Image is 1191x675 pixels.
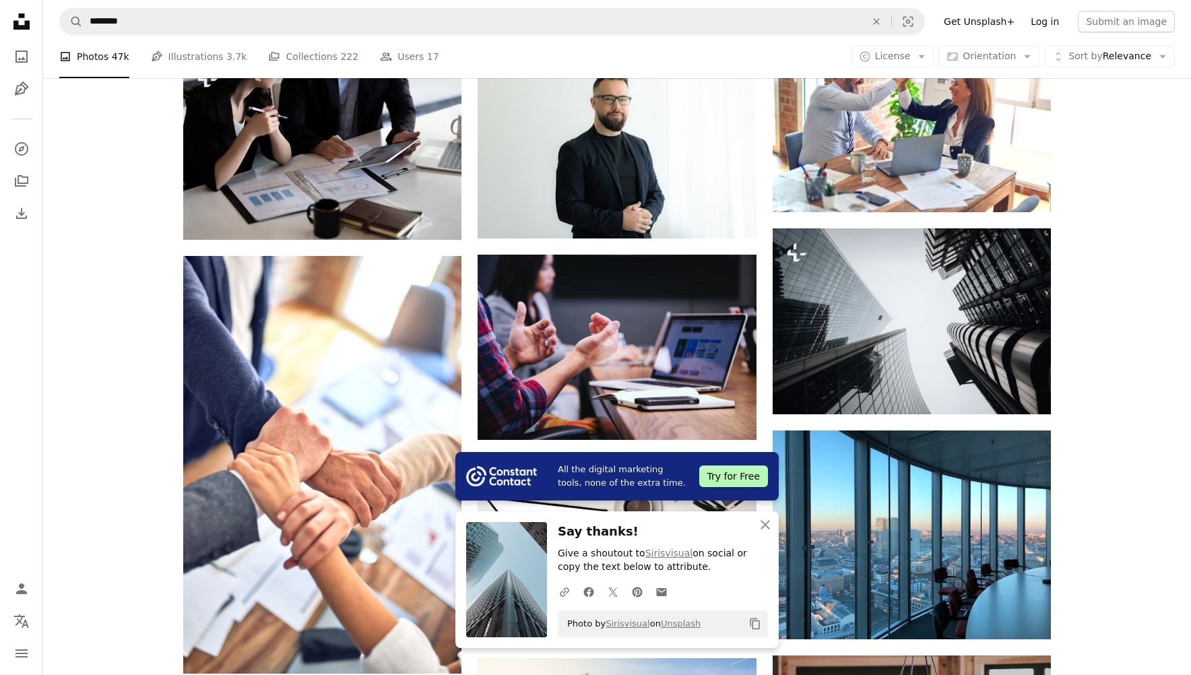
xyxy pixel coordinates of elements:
span: All the digital marketing tools, none of the extra time. [558,463,688,490]
span: Orientation [963,51,1016,61]
img: people sitting on chair near glass window during daytime [773,430,1051,639]
button: Menu [8,640,35,667]
a: Collections [8,168,35,195]
a: looking up at tall buildings in a city [773,315,1051,327]
a: Log in [1023,11,1067,32]
img: file-1754318165549-24bf788d5b37 [466,466,537,486]
button: Sort byRelevance [1045,46,1175,67]
a: Share on Facebook [577,578,601,605]
button: Visual search [892,9,924,34]
a: All the digital marketing tools, none of the extra time.Try for Free [455,452,779,501]
span: 17 [427,49,439,64]
span: Sort by [1068,51,1102,61]
span: Relevance [1068,50,1151,63]
a: Share on Twitter [601,578,625,605]
img: black smartphone near person [478,255,756,440]
a: person in black long sleeve shirt holding persons hand [183,458,461,470]
img: Close up of business people discussing a financial plan with paperwork and digital tablet. [183,54,461,239]
a: man in white dress shirt sitting beside woman in black long sleeve shirt [773,113,1051,125]
button: Clear [862,9,891,34]
button: Copy to clipboard [744,612,767,635]
img: looking up at tall buildings in a city [773,228,1051,414]
a: Close up of business people discussing a financial plan with paperwork and digital tablet. [183,140,461,152]
a: Illustrations [8,75,35,102]
div: Try for Free [699,465,768,487]
a: Explore [8,135,35,162]
a: Photos [8,43,35,70]
a: Home — Unsplash [8,8,35,38]
a: Illustrations 3.7k [151,35,247,78]
button: Language [8,608,35,635]
a: people sitting on chair near glass window during daytime [773,528,1051,540]
a: Download History [8,200,35,227]
img: a man with a beard and glasses standing in front of a white wall [478,53,756,238]
span: License [875,51,911,61]
a: Log in / Sign up [8,575,35,602]
a: Get Unsplash+ [936,11,1023,32]
button: Search Unsplash [60,9,83,34]
button: License [851,46,934,67]
a: Sirisvisual [606,618,650,629]
a: Unsplash [661,618,701,629]
a: black smartphone near person [478,341,756,353]
a: Share on Pinterest [625,578,649,605]
a: Collections 222 [268,35,358,78]
span: 3.7k [226,49,247,64]
h3: Say thanks! [558,522,768,542]
button: Submit an image [1078,11,1175,32]
form: Find visuals sitewide [59,8,925,35]
a: Share over email [649,578,674,605]
img: man in white dress shirt sitting beside woman in black long sleeve shirt [773,27,1051,212]
a: a man with a beard and glasses standing in front of a white wall [478,139,756,152]
span: Photo by on [560,613,701,635]
span: 222 [340,49,358,64]
button: Orientation [939,46,1039,67]
img: person in black long sleeve shirt holding persons hand [183,256,461,674]
a: Sirisvisual [645,548,693,558]
p: Give a shoutout to on social or copy the text below to attribute. [558,547,768,574]
a: Users 17 [380,35,439,78]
